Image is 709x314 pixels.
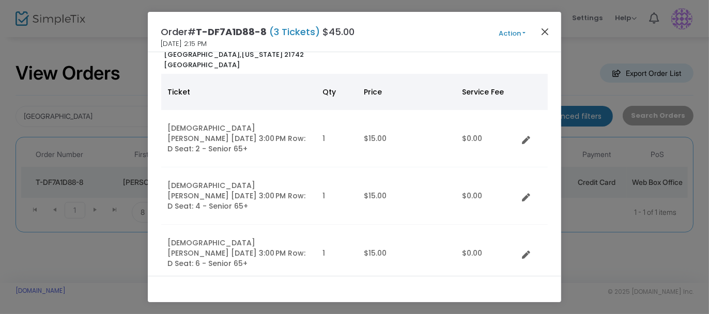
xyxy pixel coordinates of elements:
td: $15.00 [358,225,456,282]
td: $15.00 [358,110,456,167]
td: 1 [316,110,358,167]
button: Close [538,25,552,38]
td: 1 [316,167,358,225]
td: [DEMOGRAPHIC_DATA][PERSON_NAME] [DATE] 3:00 PM Row: D Seat: 6 - Senior 65+ [161,225,316,282]
td: 1 [316,225,358,282]
th: Qty [316,74,358,110]
button: Action [481,28,543,39]
h4: Order# $45.00 [161,25,354,39]
div: Data table [161,74,548,282]
span: [GEOGRAPHIC_DATA], [164,50,242,59]
td: $15.00 [358,167,456,225]
td: $0.00 [456,225,518,282]
td: [DEMOGRAPHIC_DATA][PERSON_NAME] [DATE] 3:00 PM Row: D Seat: 4 - Senior 65+ [161,167,316,225]
td: $0.00 [456,167,518,225]
span: [DATE] 2:15 PM [161,39,207,49]
td: [DEMOGRAPHIC_DATA][PERSON_NAME] [DATE] 3:00 PM Row: D Seat: 2 - Senior 65+ [161,110,316,167]
b: [STREET_ADDRESS] [US_STATE] 21742 [GEOGRAPHIC_DATA] [164,40,304,70]
span: T-DF7A1D88-8 [196,25,267,38]
td: $0.00 [456,110,518,167]
th: Service Fee [456,74,518,110]
span: (3 Tickets) [267,25,322,38]
th: Price [358,74,456,110]
th: Ticket [161,74,316,110]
